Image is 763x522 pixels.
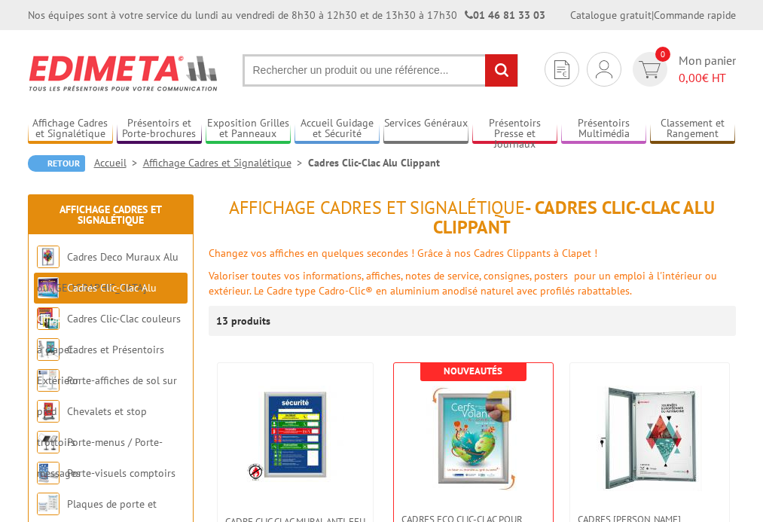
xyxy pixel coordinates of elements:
div: Nos équipes sont à votre service du lundi au vendredi de 8h30 à 12h30 et de 13h30 à 17h30 [28,8,545,23]
a: Commande rapide [654,8,736,22]
a: Cadres et Présentoirs Extérieur [37,343,164,387]
a: Classement et Rangement [650,117,735,142]
a: Cadres Deco Muraux Alu ou [GEOGRAPHIC_DATA] [37,250,179,295]
a: Cadres Clic-Clac couleurs à clapet [37,312,181,356]
span: 0,00 [679,70,702,85]
a: Porte-affiches de sol sur pied [37,374,177,418]
input: Rechercher un produit ou une référence... [243,54,518,87]
font: Valoriser toutes vos informations, affiches, notes de service, consignes, posters pour un emploi ... [209,269,717,298]
a: Services Généraux [383,117,468,142]
a: devis rapide 0 Mon panier 0,00€ HT [629,52,736,87]
img: Cadres vitrines affiches-posters intérieur / extérieur [597,386,702,491]
img: devis rapide [639,61,661,78]
span: Affichage Cadres et Signalétique [229,196,525,219]
img: Cadres Deco Muraux Alu ou Bois [37,246,60,268]
a: Affichage Cadres et Signalétique [60,203,162,227]
a: Accueil [94,156,143,169]
img: devis rapide [554,60,569,79]
a: Présentoirs Presse et Journaux [472,117,557,142]
a: Affichage Cadres et Signalétique [28,117,113,142]
font: Changez vos affiches en quelques secondes ! Grâce à nos Cadres Clippants à Clapet ! [209,246,597,260]
span: € HT [679,69,736,87]
a: Présentoirs Multimédia [561,117,646,142]
img: devis rapide [596,60,612,78]
span: 0 [655,47,670,62]
a: Porte-visuels comptoirs [67,466,175,480]
a: Porte-menus / Porte-messages [37,435,163,480]
strong: 01 46 81 33 03 [465,8,545,22]
h1: - Cadres Clic-Clac Alu Clippant [209,198,736,238]
p: 13 produits [216,306,273,336]
a: Chevalets et stop trottoirs [37,404,147,449]
a: Présentoirs et Porte-brochures [117,117,202,142]
img: Plaques de porte et murales [37,493,60,515]
input: rechercher [485,54,517,87]
img: Cadre CLIC CLAC Mural ANTI-FEU [246,386,344,484]
img: Cadres Eco Clic-Clac pour l'intérieur - <strong>Adhésif</strong> formats A4 - A3 [420,386,526,491]
div: | [570,8,736,23]
a: Catalogue gratuit [570,8,652,22]
li: Cadres Clic-Clac Alu Clippant [308,155,440,170]
a: Cadres Clic-Clac Alu Clippant [37,281,157,325]
a: Affichage Cadres et Signalétique [143,156,308,169]
img: Edimeta [28,45,220,101]
a: Exposition Grilles et Panneaux [206,117,291,142]
a: Retour [28,155,85,172]
span: Mon panier [679,52,736,87]
b: Nouveautés [444,365,502,377]
a: Accueil Guidage et Sécurité [295,117,380,142]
